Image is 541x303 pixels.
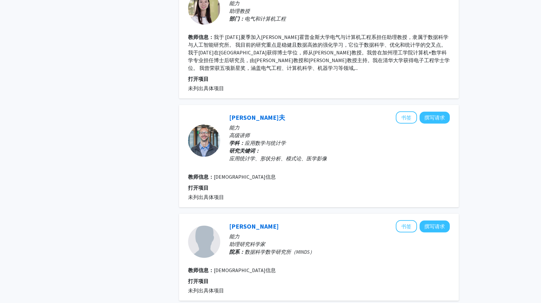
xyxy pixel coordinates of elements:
b: 部门： [229,15,245,22]
button: 向 Ram Prabhakar Kathirvel 撰写请求 [419,221,450,232]
p: 打开项目 [188,277,450,285]
button: 将谢尔盖·库什纳列夫添加到书签 [396,111,417,124]
button: 向谢尔盖·库什纳列夫撰写请求 [419,112,450,124]
div: 应用统计学、形状分析、模式论、医学影像 [229,155,450,162]
p: 打开项目 [188,184,450,192]
p: 能力 [229,232,450,240]
span: 应用数学与统计 [245,140,281,146]
span: 未列出具体项目 [188,287,224,294]
p: 助理教授 [229,7,450,15]
span: 电气和计算机工程 [245,15,286,22]
button: 将 Ram Prabhakar Kathirvel 添加到书签 [396,220,417,232]
p: 高级讲师 [229,131,450,139]
fg-read-more: 我于 [DATE]夏季加入[PERSON_NAME]霍普金斯大学电气与计算机工程系担任助理教授，隶属于数据科学与人工智能研究所。 我目前的研究重点是稳健且数据高效的强化学习，它位于数据科学、优化... [188,34,450,71]
b: 教师信息： [188,267,214,273]
b: 教师信息： [188,34,214,40]
span: 未列出具体项目 [188,194,224,200]
b: 院系： [229,249,245,255]
span: [DEMOGRAPHIC_DATA]信息 [214,174,276,180]
p: 打开项目 [188,75,450,83]
b: 教师信息： [188,174,214,180]
b: 学科： [229,140,245,146]
font: 学 [229,140,286,146]
span: 未列出具体项目 [188,85,224,91]
p: 助理研究科学家 [229,240,450,248]
span: 数据科学数学研究所（MINDS） [245,249,315,255]
a: [PERSON_NAME] [229,222,279,230]
b: 研究关键词： [229,147,260,154]
iframe: Chat [5,274,27,298]
p: 能力 [229,124,450,131]
a: [PERSON_NAME]夫 [229,113,285,121]
span: [DEMOGRAPHIC_DATA]信息 [214,267,276,273]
